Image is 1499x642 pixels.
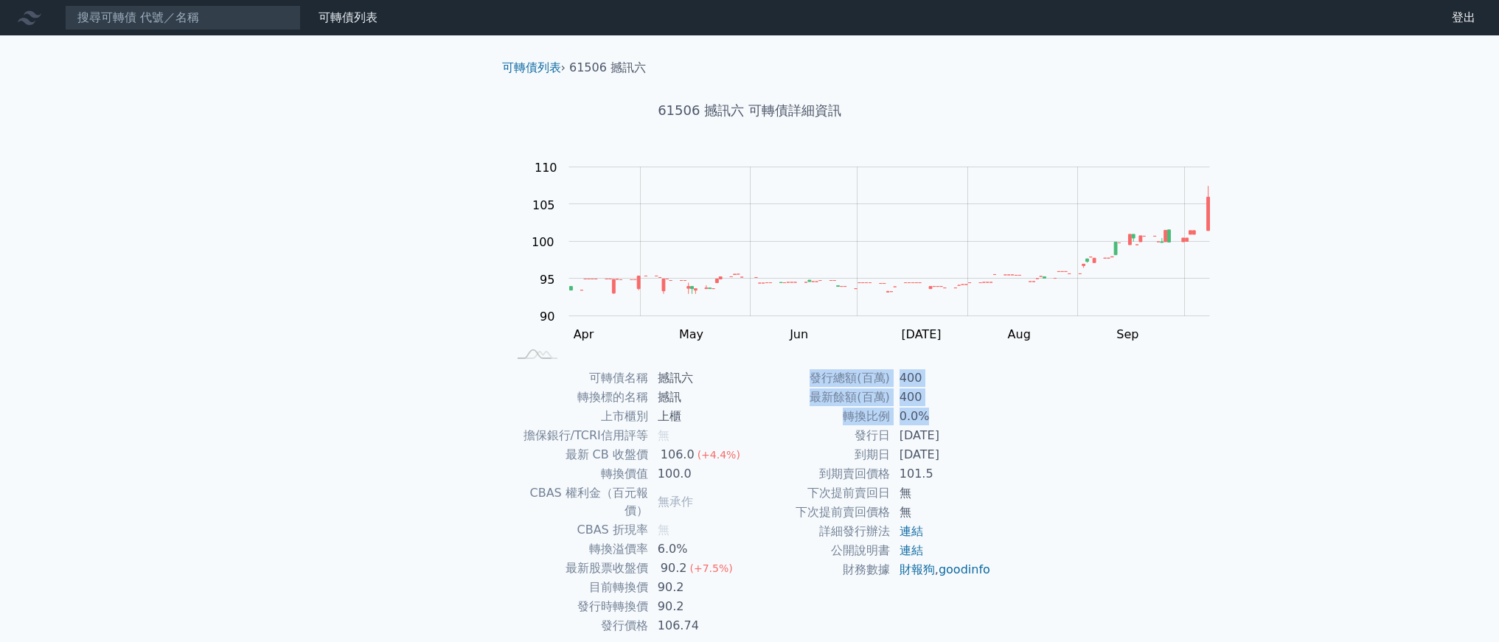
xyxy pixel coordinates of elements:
td: 6.0% [649,540,750,559]
td: 財務數據 [750,560,891,579]
td: 90.2 [649,597,750,616]
td: 轉換溢價率 [508,540,649,559]
span: 無 [658,523,669,537]
td: 目前轉換價 [508,578,649,597]
td: 最新股票收盤價 [508,559,649,578]
td: 轉換標的名稱 [508,388,649,407]
td: 公開說明書 [750,541,891,560]
td: [DATE] [891,426,992,445]
a: 連結 [900,543,923,557]
a: goodinfo [939,562,990,576]
span: (+7.5%) [689,562,732,574]
tspan: 110 [535,161,557,175]
tspan: May [679,327,703,341]
div: 90.2 [658,559,690,577]
tspan: Sep [1116,327,1138,341]
td: 撼訊 [649,388,750,407]
td: 發行價格 [508,616,649,635]
tspan: Aug [1008,327,1031,341]
td: 詳細發行辦法 [750,522,891,541]
td: 最新 CB 收盤價 [508,445,649,464]
span: (+4.4%) [698,449,740,461]
tspan: 100 [532,235,554,249]
li: › [502,59,566,77]
tspan: 105 [532,198,555,212]
div: 106.0 [658,446,698,464]
td: 轉換價值 [508,464,649,484]
td: 106.74 [649,616,750,635]
td: [DATE] [891,445,992,464]
a: 可轉債列表 [502,60,561,74]
td: 下次提前賣回價格 [750,503,891,522]
td: 發行總額(百萬) [750,369,891,388]
td: 轉換比例 [750,407,891,426]
a: 可轉債列表 [319,10,378,24]
td: , [891,560,992,579]
tspan: Jun [789,327,808,341]
td: 100.0 [649,464,750,484]
span: 無承作 [658,495,693,509]
td: 無 [891,484,992,503]
g: Chart [524,161,1232,341]
td: 擔保銀行/TCRI信用評等 [508,426,649,445]
td: 下次提前賣回日 [750,484,891,503]
span: 無 [658,428,669,442]
li: 61506 撼訊六 [569,59,646,77]
h1: 61506 撼訊六 可轉債詳細資訊 [490,100,1009,121]
td: 撼訊六 [649,369,750,388]
td: 最新餘額(百萬) [750,388,891,407]
td: 0.0% [891,407,992,426]
tspan: 95 [540,273,554,287]
a: 財報狗 [900,562,935,576]
td: 90.2 [649,578,750,597]
a: 登出 [1440,6,1487,29]
td: 上櫃 [649,407,750,426]
tspan: Apr [574,327,594,341]
td: 到期日 [750,445,891,464]
td: CBAS 折現率 [508,520,649,540]
td: 400 [891,369,992,388]
td: 無 [891,503,992,522]
tspan: 90 [540,310,554,324]
a: 連結 [900,524,923,538]
td: 上市櫃別 [508,407,649,426]
td: 可轉債名稱 [508,369,649,388]
td: 發行日 [750,426,891,445]
td: CBAS 權利金（百元報價） [508,484,649,520]
input: 搜尋可轉債 代號／名稱 [65,5,301,30]
td: 到期賣回價格 [750,464,891,484]
tspan: [DATE] [901,327,941,341]
td: 400 [891,388,992,407]
td: 101.5 [891,464,992,484]
td: 發行時轉換價 [508,597,649,616]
